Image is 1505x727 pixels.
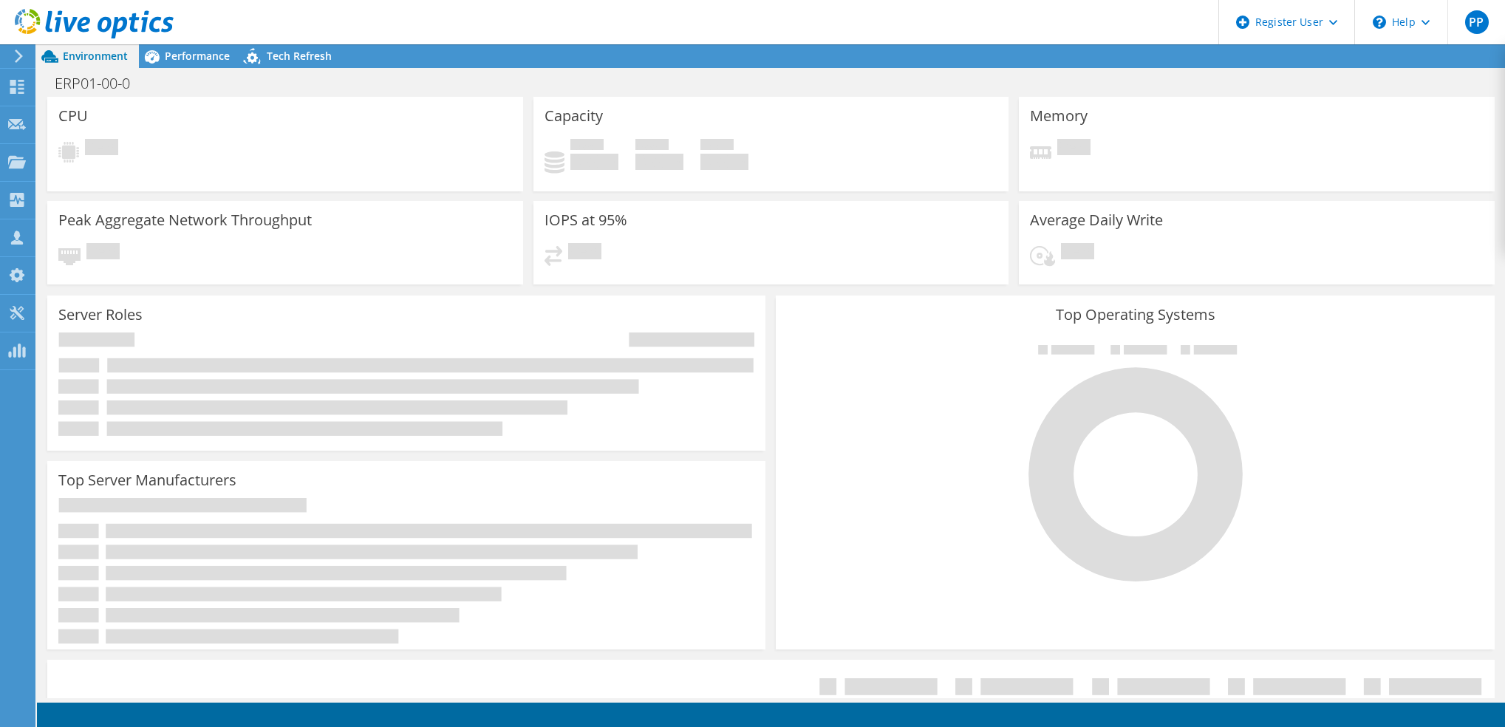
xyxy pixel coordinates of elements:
span: Tech Refresh [267,49,332,63]
h4: 0 GiB [570,154,618,170]
h3: Top Operating Systems [787,307,1483,323]
h4: 0 GiB [700,154,748,170]
span: Pending [1057,139,1091,159]
h3: CPU [58,108,88,124]
span: Pending [86,243,120,263]
span: Pending [1061,243,1094,263]
svg: \n [1373,16,1386,29]
span: Total [700,139,734,154]
h1: ERP01-00-0 [48,75,153,92]
h4: 0 GiB [635,154,683,170]
span: PP [1465,10,1489,34]
h3: Memory [1030,108,1088,124]
span: Performance [165,49,230,63]
span: Environment [63,49,128,63]
h3: Average Daily Write [1030,212,1163,228]
span: Pending [568,243,601,263]
h3: Peak Aggregate Network Throughput [58,212,312,228]
span: Free [635,139,669,154]
h3: Capacity [545,108,603,124]
h3: Server Roles [58,307,143,323]
span: Used [570,139,604,154]
h3: IOPS at 95% [545,212,627,228]
span: Pending [85,139,118,159]
h3: Top Server Manufacturers [58,472,236,488]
